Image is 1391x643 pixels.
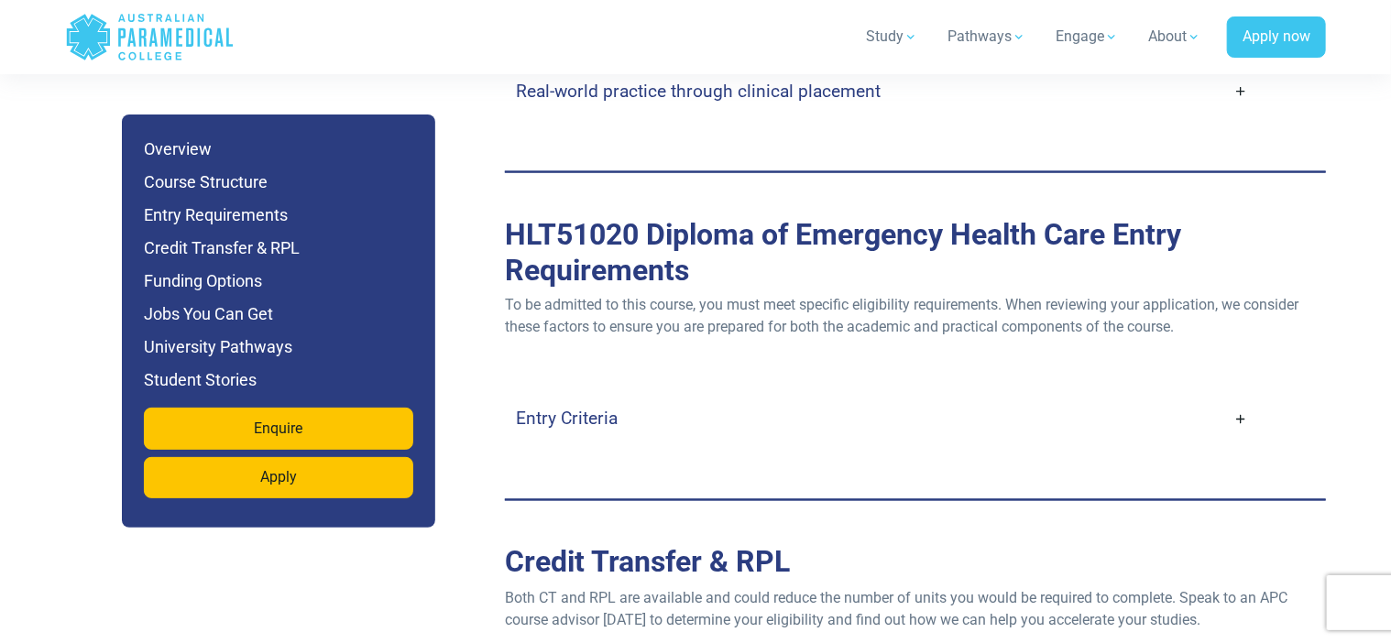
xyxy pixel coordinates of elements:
a: Entry Criteria [516,398,1248,441]
p: To be admitted to this course, you must meet specific eligibility requirements. When reviewing yo... [505,295,1326,339]
a: Real-world practice through clinical placement [516,70,1248,113]
a: Australian Paramedical College [65,7,235,67]
p: Both CT and RPL are available and could reduce the number of units you would be required to compl... [505,588,1326,632]
h4: Real-world practice through clinical placement [516,81,881,102]
a: Engage [1045,11,1130,62]
a: About [1137,11,1212,62]
h2: Entry Requirements [505,217,1326,288]
a: Study [855,11,929,62]
h2: Credit Transfer & RPL [505,545,1326,580]
a: Apply now [1227,16,1326,59]
a: Pathways [936,11,1037,62]
h4: Entry Criteria [516,409,618,430]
